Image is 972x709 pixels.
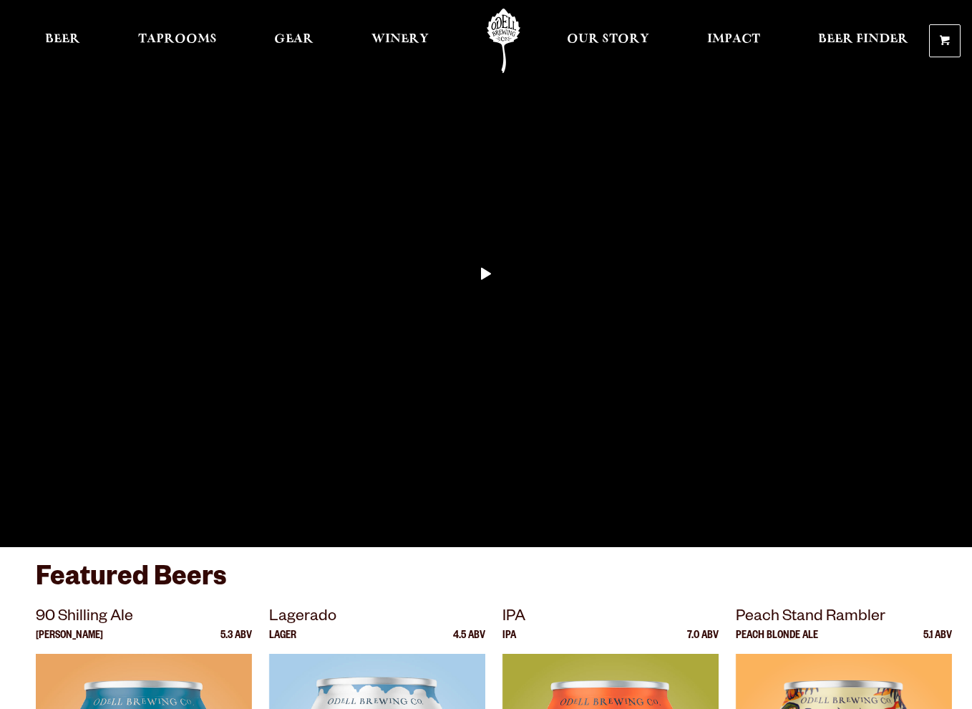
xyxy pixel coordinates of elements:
[502,631,516,654] p: IPA
[567,34,649,45] span: Our Story
[362,9,438,73] a: Winery
[265,9,323,73] a: Gear
[138,34,217,45] span: Taprooms
[453,631,485,654] p: 4.5 ABV
[274,34,314,45] span: Gear
[736,605,952,631] p: Peach Stand Rambler
[818,34,908,45] span: Beer Finder
[36,605,252,631] p: 90 Shilling Ale
[477,9,530,73] a: Odell Home
[502,605,719,631] p: IPA
[923,631,952,654] p: 5.1 ABV
[809,9,918,73] a: Beer Finder
[371,34,429,45] span: Winery
[736,631,818,654] p: Peach Blonde Ale
[558,9,658,73] a: Our Story
[36,631,103,654] p: [PERSON_NAME]
[36,9,89,73] a: Beer
[220,631,252,654] p: 5.3 ABV
[269,631,296,654] p: Lager
[698,9,769,73] a: Impact
[707,34,760,45] span: Impact
[687,631,719,654] p: 7.0 ABV
[269,605,485,631] p: Lagerado
[129,9,226,73] a: Taprooms
[36,561,936,605] h3: Featured Beers
[45,34,80,45] span: Beer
